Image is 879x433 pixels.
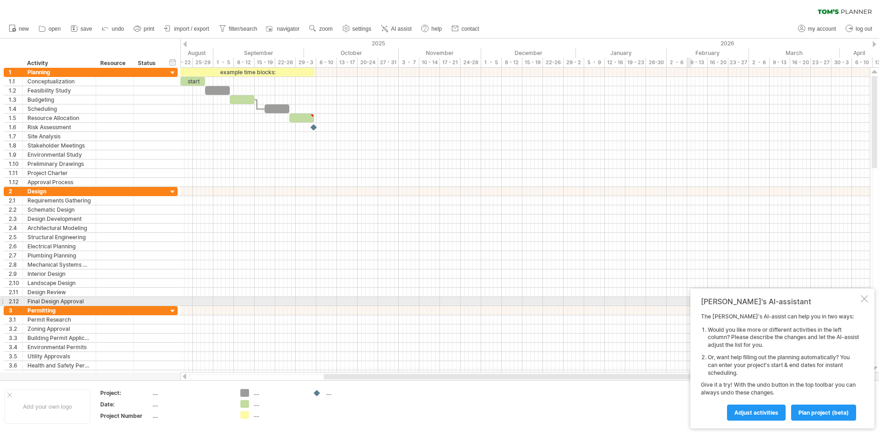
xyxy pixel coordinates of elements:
span: contact [461,26,479,32]
div: 23 - 27 [811,58,831,67]
div: 12 - 16 [605,58,625,67]
div: 2 - 6 [667,58,687,67]
a: log out [843,23,875,35]
div: Stakeholder Meetings [27,141,91,150]
span: log out [856,26,872,32]
div: Risk Assessment [27,123,91,132]
div: 1.10 [9,159,22,168]
div: 2.1 [9,196,22,205]
div: 30 - 3 [831,58,852,67]
div: 27 - 31 [378,58,399,67]
div: The [PERSON_NAME]'s AI-assist can help you in two ways: Give it a try! With the undo button in th... [701,313,859,420]
div: Design Development [27,214,91,223]
span: undo [112,26,124,32]
span: save [81,26,92,32]
a: help [419,23,445,35]
div: Final Design Approval [27,297,91,306]
div: 3.1 [9,315,22,324]
div: 2.12 [9,297,22,306]
div: 1.4 [9,104,22,113]
div: Design Review [27,288,91,296]
div: 19 - 23 [625,58,646,67]
div: March 2026 [749,48,840,58]
div: 1.12 [9,178,22,186]
a: Adjust activities [727,405,786,421]
div: Zoning Approval [27,324,91,333]
div: 2 [9,187,22,196]
div: .... [254,389,304,397]
span: import / export [174,26,209,32]
div: 3.6 [9,361,22,370]
div: 26-30 [646,58,667,67]
div: Interior Design [27,269,91,278]
div: 3.5 [9,352,22,361]
div: 1.8 [9,141,22,150]
div: 9 - 13 [687,58,708,67]
a: plan project (beta) [791,405,856,421]
div: 2.3 [9,214,22,223]
div: 2 - 6 [749,58,770,67]
div: Activity [27,59,91,68]
div: 2.11 [9,288,22,296]
span: print [144,26,154,32]
div: Fire Department Approval [27,370,91,379]
span: filter/search [229,26,257,32]
a: new [6,23,32,35]
span: help [431,26,442,32]
div: Landscape Design [27,279,91,287]
div: Preliminary Drawings [27,159,91,168]
div: 1 - 5 [481,58,502,67]
div: 18 - 22 [172,58,193,67]
div: 3 [9,306,22,315]
div: 1.11 [9,169,22,177]
div: 1.2 [9,86,22,95]
div: 2.7 [9,251,22,260]
div: Budgeting [27,95,91,104]
div: November 2025 [399,48,481,58]
div: 3.3 [9,334,22,342]
div: Project: [100,389,151,397]
div: Project Charter [27,169,91,177]
div: October 2025 [304,48,399,58]
div: .... [152,400,229,408]
div: 9 - 13 [770,58,790,67]
span: open [49,26,61,32]
span: my account [808,26,836,32]
div: Date: [100,400,151,408]
div: 1.7 [9,132,22,141]
div: 1.1 [9,77,22,86]
div: [PERSON_NAME]'s AI-assistant [701,297,859,306]
span: Adjust activities [734,409,778,416]
li: Would you like more or different activities in the left column? Please describe the changes and l... [708,326,859,349]
div: 25-29 [193,58,213,67]
a: undo [99,23,127,35]
a: filter/search [217,23,260,35]
div: 16 - 20 [708,58,728,67]
a: open [36,23,64,35]
div: 3 - 7 [399,58,419,67]
div: .... [254,400,304,408]
div: 15 - 19 [522,58,543,67]
div: Resource Allocation [27,114,91,122]
a: settings [340,23,374,35]
div: Status [138,59,158,68]
div: 13 - 17 [337,58,358,67]
div: 2.2 [9,205,22,214]
div: 20-24 [358,58,378,67]
div: Mechanical Systems Design [27,260,91,269]
a: print [131,23,157,35]
div: Requirements Gathering [27,196,91,205]
div: January 2026 [576,48,667,58]
div: Permitting [27,306,91,315]
div: 6 - 10 [316,58,337,67]
div: Environmental Permits [27,343,91,351]
div: September 2025 [213,48,304,58]
div: Health and Safety Permits [27,361,91,370]
div: 29 - 3 [296,58,316,67]
div: Resource [100,59,128,68]
div: Feasibility Study [27,86,91,95]
span: zoom [319,26,332,32]
div: start [180,77,205,86]
div: Structural Engineering [27,233,91,241]
div: Electrical Planning [27,242,91,251]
